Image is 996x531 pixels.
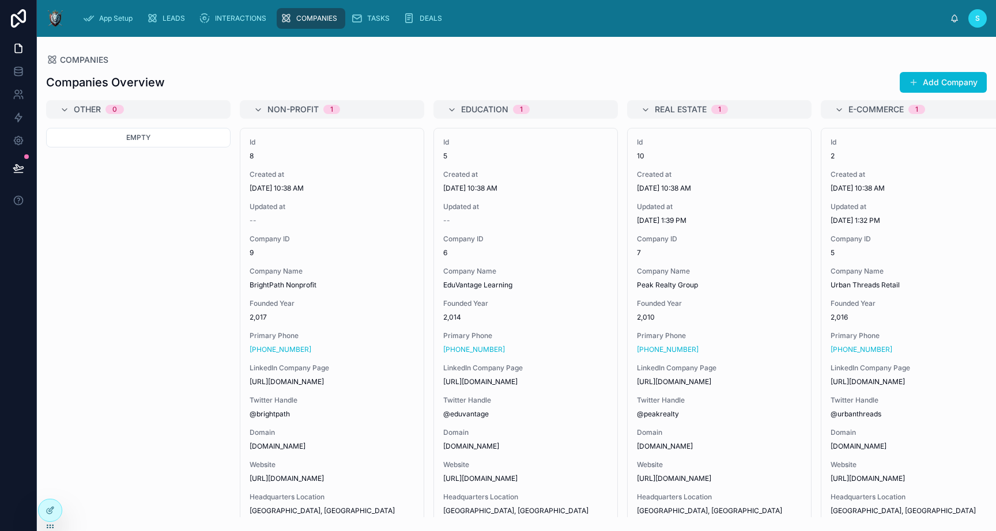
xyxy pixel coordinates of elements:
[80,8,141,29] a: App Setup
[831,299,995,308] span: Founded Year
[250,396,414,405] span: Twitter Handle
[443,331,608,340] span: Primary Phone
[443,184,608,193] span: [DATE] 10:38 AM
[250,313,414,322] span: 2,017
[975,14,980,23] span: S
[637,267,802,276] span: Company Name
[250,299,414,308] span: Founded Year
[831,409,995,419] span: @urbanthreads
[637,248,802,257] span: 7
[367,14,390,23] span: TASKS
[330,105,333,114] div: 1
[250,506,414,515] span: [GEOGRAPHIC_DATA], [GEOGRAPHIC_DATA]
[250,138,414,147] span: Id
[443,234,608,244] span: Company ID
[831,396,995,405] span: Twitter Handle
[46,74,165,90] h1: Companies Overview
[250,267,414,276] span: Company Name
[250,280,414,290] span: BrightPath Nonprofit
[250,202,414,211] span: Updated at
[831,202,995,211] span: Updated at
[277,8,345,29] a: COMPANIES
[718,105,721,114] div: 1
[637,280,802,290] span: Peak Realty Group
[831,170,995,179] span: Created at
[831,184,995,193] span: [DATE] 10:38 AM
[443,474,608,483] span: [URL][DOMAIN_NAME]
[637,151,802,161] span: 10
[126,133,150,142] span: Empty
[443,313,608,322] span: 2,014
[443,267,608,276] span: Company Name
[637,216,802,225] span: [DATE] 1:39 PM
[443,377,608,386] span: [URL][DOMAIN_NAME]
[46,9,65,28] img: App logo
[443,138,608,147] span: Id
[443,396,608,405] span: Twitter Handle
[250,170,414,179] span: Created at
[443,492,608,502] span: Headquarters Location
[296,14,337,23] span: COMPANIES
[637,506,802,515] span: [GEOGRAPHIC_DATA], [GEOGRAPHIC_DATA]
[443,506,608,515] span: [GEOGRAPHIC_DATA], [GEOGRAPHIC_DATA]
[520,105,523,114] div: 1
[443,202,608,211] span: Updated at
[900,72,987,93] button: Add Company
[831,377,995,386] span: [URL][DOMAIN_NAME]
[163,14,185,23] span: LEADS
[637,428,802,437] span: Domain
[46,54,108,66] a: COMPANIES
[637,442,802,451] span: [DOMAIN_NAME]
[831,460,995,469] span: Website
[267,104,319,115] span: Non-Profit
[637,331,802,340] span: Primary Phone
[250,184,414,193] span: [DATE] 10:38 AM
[250,345,311,354] a: [PHONE_NUMBER]
[443,428,608,437] span: Domain
[637,492,802,502] span: Headquarters Location
[443,345,505,354] a: [PHONE_NUMBER]
[831,234,995,244] span: Company ID
[250,331,414,340] span: Primary Phone
[195,8,274,29] a: INTERACTIONS
[443,280,608,290] span: EduVantage Learning
[420,14,442,23] span: DEALS
[637,184,802,193] span: [DATE] 10:38 AM
[637,345,699,354] a: [PHONE_NUMBER]
[443,363,608,373] span: LinkedIn Company Page
[831,506,995,515] span: [GEOGRAPHIC_DATA], [GEOGRAPHIC_DATA]
[250,216,256,225] span: --
[443,409,608,419] span: @eduvantage
[250,234,414,244] span: Company ID
[848,104,904,115] span: E-commerce
[915,105,918,114] div: 1
[831,248,995,257] span: 5
[831,492,995,502] span: Headquarters Location
[637,377,802,386] span: [URL][DOMAIN_NAME]
[831,280,995,290] span: Urban Threads Retail
[637,234,802,244] span: Company ID
[348,8,398,29] a: TASKS
[250,492,414,502] span: Headquarters Location
[99,14,133,23] span: App Setup
[831,442,995,451] span: [DOMAIN_NAME]
[215,14,266,23] span: INTERACTIONS
[443,170,608,179] span: Created at
[400,8,450,29] a: DEALS
[443,460,608,469] span: Website
[112,105,117,114] div: 0
[74,6,950,31] div: scrollable content
[443,299,608,308] span: Founded Year
[60,54,108,66] span: COMPANIES
[637,474,802,483] span: [URL][DOMAIN_NAME]
[831,138,995,147] span: Id
[637,313,802,322] span: 2,010
[250,460,414,469] span: Website
[250,248,414,257] span: 9
[461,104,508,115] span: Education
[831,428,995,437] span: Domain
[250,363,414,373] span: LinkedIn Company Page
[250,442,414,451] span: [DOMAIN_NAME]
[831,267,995,276] span: Company Name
